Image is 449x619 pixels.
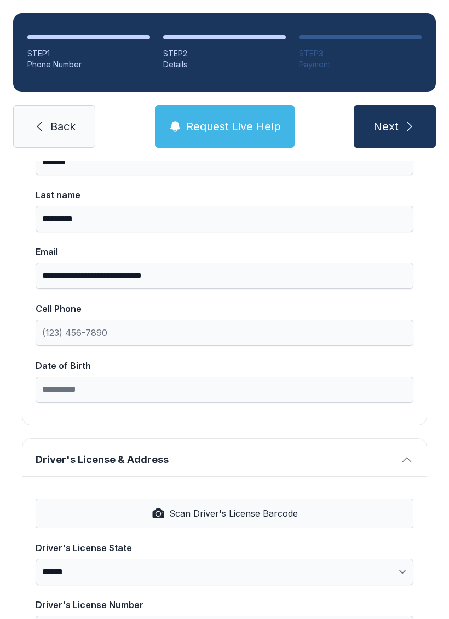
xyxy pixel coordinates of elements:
[186,119,281,134] span: Request Live Help
[36,206,413,232] input: Last name
[27,48,150,59] div: STEP 1
[36,188,413,201] div: Last name
[36,263,413,289] input: Email
[22,439,427,476] button: Driver's License & Address
[27,59,150,70] div: Phone Number
[163,48,286,59] div: STEP 2
[36,598,413,611] div: Driver's License Number
[36,377,413,403] input: Date of Birth
[36,245,413,258] div: Email
[169,507,298,520] span: Scan Driver's License Barcode
[163,59,286,70] div: Details
[36,302,413,315] div: Cell Phone
[373,119,399,134] span: Next
[36,359,413,372] div: Date of Birth
[50,119,76,134] span: Back
[36,320,413,346] input: Cell Phone
[36,559,413,585] select: Driver's License State
[299,48,422,59] div: STEP 3
[36,541,413,554] div: Driver's License State
[36,149,413,175] input: First name
[299,59,422,70] div: Payment
[36,452,396,467] span: Driver's License & Address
